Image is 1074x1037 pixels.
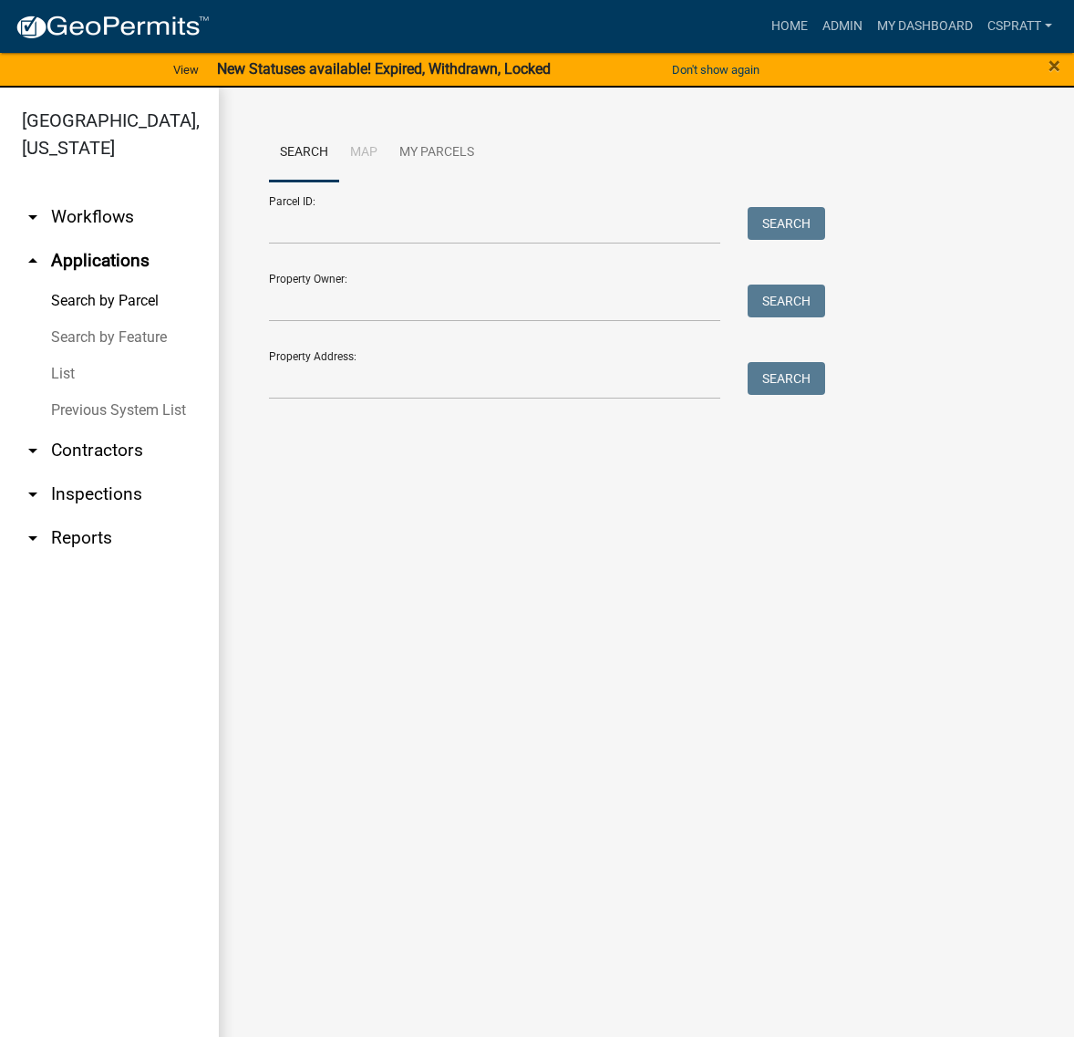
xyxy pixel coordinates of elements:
a: My Parcels [388,124,485,182]
i: arrow_drop_down [22,527,44,549]
button: Search [748,285,825,317]
span: × [1048,53,1060,78]
button: Search [748,362,825,395]
a: Admin [815,9,870,44]
a: Search [269,124,339,182]
i: arrow_drop_down [22,206,44,228]
a: My Dashboard [870,9,980,44]
button: Close [1048,55,1060,77]
a: cspratt [980,9,1059,44]
button: Search [748,207,825,240]
i: arrow_drop_up [22,250,44,272]
button: Don't show again [665,55,767,85]
a: View [166,55,206,85]
strong: New Statuses available! Expired, Withdrawn, Locked [217,60,551,78]
i: arrow_drop_down [22,440,44,461]
a: Home [764,9,815,44]
i: arrow_drop_down [22,483,44,505]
